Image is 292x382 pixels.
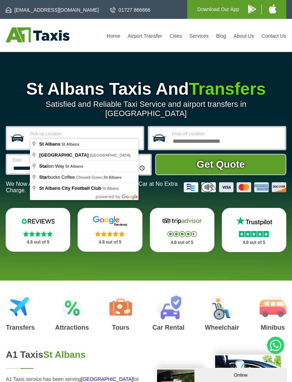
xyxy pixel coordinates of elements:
[194,366,288,382] iframe: chat widget
[197,5,239,14] p: Download Our App
[155,154,286,175] button: Get Quote
[81,376,133,382] a: [GEOGRAPHIC_DATA]
[17,216,59,226] img: Reviews.io
[55,324,89,331] h3: Attractions
[260,295,286,320] img: Minibus
[39,163,46,169] span: Sta
[9,295,31,320] img: Airport Transfers
[233,216,275,226] img: Trustpilot
[234,33,254,39] a: About Us
[127,33,162,39] a: Airport Transfer
[152,324,184,331] h3: Car Rental
[6,181,178,194] p: We Now Accept Card & Contactless Payment In
[39,152,89,158] span: [GEOGRAPHIC_DATA]
[269,4,276,14] img: A1 Taxis iPhone App
[61,142,79,146] span: St Albans
[189,33,209,39] a: Services
[248,5,256,14] img: A1 Taxis Android App
[39,163,65,169] span: tion Way
[6,324,35,331] h3: Transfers
[167,231,197,237] img: Stars
[43,349,85,360] span: St Albans
[23,231,53,237] img: Stars
[210,295,233,320] img: Wheelchair
[6,6,99,14] a: [EMAIL_ADDRESS][DOMAIN_NAME]
[261,33,286,39] a: Contact Us
[205,324,239,331] h3: Wheelchair
[216,33,226,39] a: Blog
[30,132,139,136] label: Pick-up Location
[222,208,286,252] a: Trustpilot Stars 4.8 out of 5
[158,238,207,247] p: 4.8 out of 5
[6,100,286,118] p: Satisfied and Reliable Taxi Service and airport transfers in [GEOGRAPHIC_DATA]
[6,349,140,360] h2: A1 Taxis
[6,181,178,193] span: The Car at No Extra Charge.
[6,80,286,98] h1: St Albans Taxis And
[39,185,101,191] span: St Albans City Football Club
[89,216,131,226] img: Google
[14,238,62,247] p: 4.8 out of 5
[239,231,269,237] img: Stars
[170,33,182,39] a: Cities
[260,324,286,331] h3: Minibus
[39,141,60,147] span: St Albans
[78,208,142,252] a: Google Stars 4.8 out of 5
[95,231,125,237] img: Stars
[6,208,70,252] a: Reviews.io Stars 4.8 out of 5
[104,175,121,179] span: St Albans
[189,79,266,98] span: Transfers
[230,238,278,247] p: 4.8 out of 5
[102,186,119,190] span: St Albans
[76,175,121,179] span: Chiswell Green,
[184,182,286,192] img: Credit And Debit Cards
[61,295,83,320] img: Attractions
[65,164,83,168] span: St Albans
[109,295,132,320] img: Tours
[161,216,203,226] img: Tripadvisor
[39,174,76,180] span: rbucks Coffee
[156,295,181,320] img: Car Rental
[85,238,134,247] p: 4.8 out of 5
[172,132,281,136] label: Drop-off Location
[6,27,69,42] img: A1 Taxis St Albans LTD
[90,153,131,157] span: [GEOGRAPHIC_DATA]
[107,33,120,39] a: Home
[150,208,214,252] a: Tripadvisor Stars 4.8 out of 5
[110,6,151,14] a: 01727 866666
[39,174,46,180] span: Sta
[109,324,132,331] h3: Tours
[12,158,71,162] label: Date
